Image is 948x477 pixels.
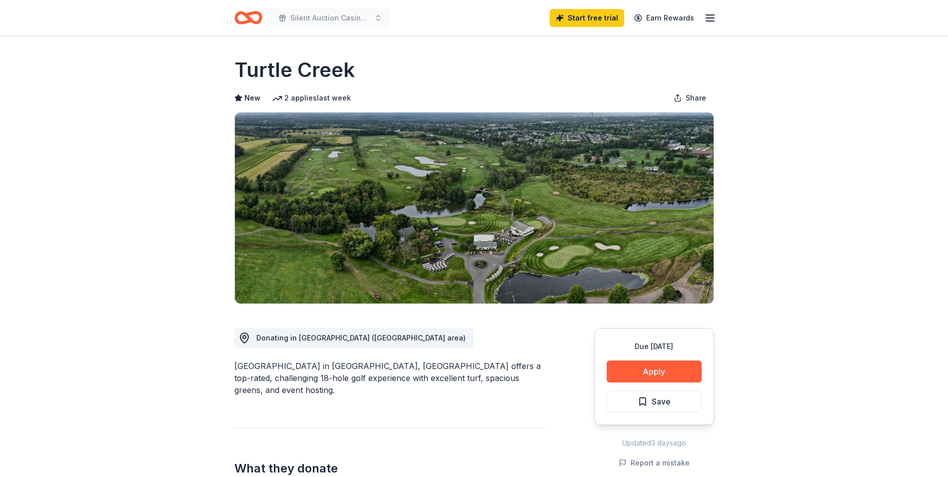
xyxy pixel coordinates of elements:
a: Home [234,6,262,29]
button: Share [666,88,714,108]
button: Silent Auction Casino Night [270,8,390,28]
div: Due [DATE] [607,340,702,352]
button: Save [607,390,702,412]
button: Report a mistake [619,457,690,469]
span: Donating in [GEOGRAPHIC_DATA] ([GEOGRAPHIC_DATA] area) [256,333,466,342]
span: Save [652,395,671,408]
div: Updated 3 days ago [594,437,714,449]
h1: Turtle Creek [234,56,355,84]
span: Share [686,92,706,104]
div: [GEOGRAPHIC_DATA] in [GEOGRAPHIC_DATA], [GEOGRAPHIC_DATA] offers a top-rated, challenging 18-hole... [234,360,546,396]
h2: What they donate [234,460,546,476]
a: Earn Rewards [628,9,700,27]
button: Apply [607,360,702,382]
img: Image for Turtle Creek [235,112,714,303]
a: Start free trial [550,9,624,27]
div: 2 applies last week [272,92,351,104]
span: Silent Auction Casino Night [290,12,370,24]
span: New [244,92,260,104]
